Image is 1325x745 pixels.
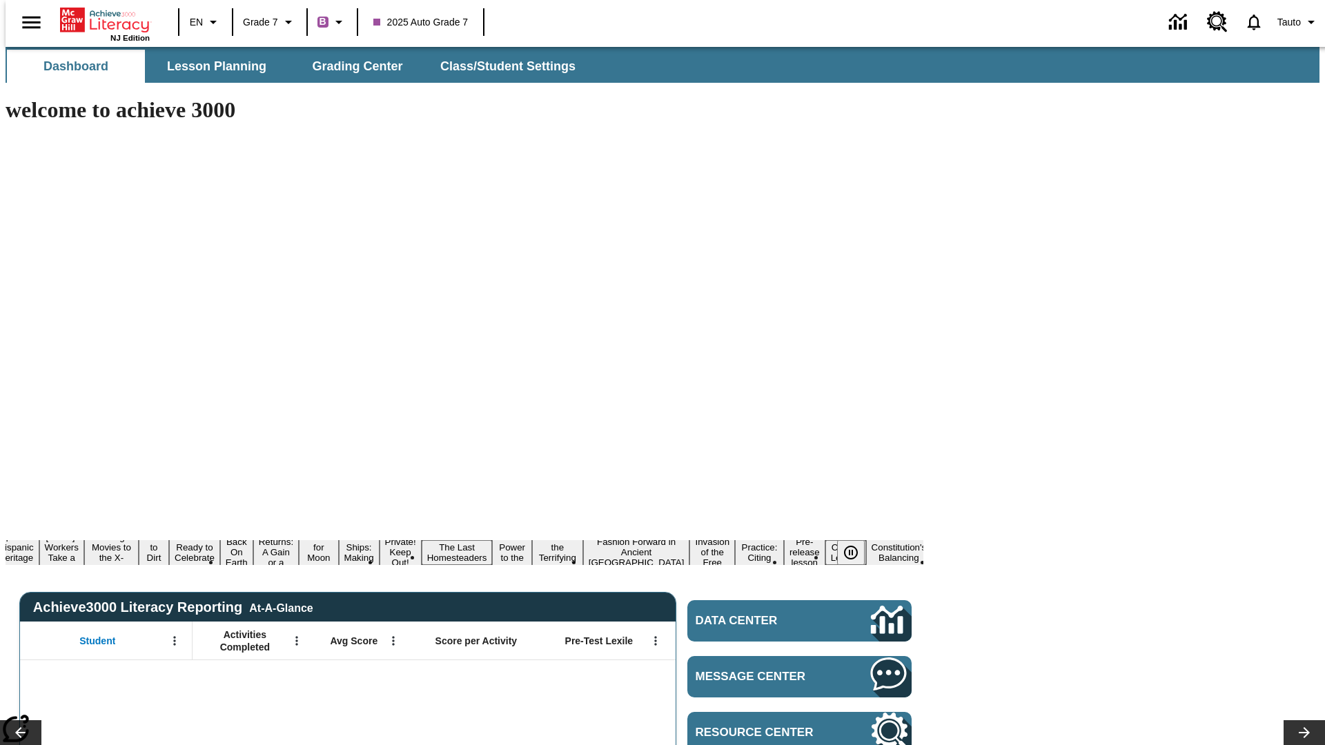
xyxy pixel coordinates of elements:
a: Data Center [687,600,912,642]
a: Data Center [1161,3,1199,41]
span: Activities Completed [199,628,291,653]
a: Message Center [687,656,912,697]
span: Score per Activity [435,635,518,647]
div: SubNavbar [6,47,1319,83]
span: Student [79,635,115,647]
button: Slide 15 The Invasion of the Free CD [689,524,735,580]
button: Slide 14 Fashion Forward in Ancient Rome [583,535,690,570]
button: Slide 17 Pre-release lesson [784,535,825,570]
button: Class/Student Settings [429,50,587,83]
button: Slide 10 Private! Keep Out! [380,535,422,570]
button: Open Menu [164,630,185,651]
button: Slide 9 Cruise Ships: Making Waves [339,530,380,575]
button: Grade: Grade 7, Select a grade [237,10,302,34]
button: Dashboard [7,50,145,83]
button: Slide 4 Born to Dirt Bike [139,530,169,575]
button: Profile/Settings [1272,10,1325,34]
button: Slide 6 Back On Earth [220,535,253,570]
button: Slide 12 Solar Power to the People [492,530,532,575]
a: Notifications [1236,4,1272,40]
span: EN [190,15,203,30]
span: NJ Edition [110,34,150,42]
button: Open Menu [383,630,404,651]
span: Achieve3000 Literacy Reporting [33,599,313,615]
button: Slide 3 Taking Movies to the X-Dimension [84,530,139,575]
button: Open Menu [286,630,307,651]
span: Message Center [696,670,830,684]
span: Pre-Test Lexile [565,635,634,647]
button: Language: EN, Select a language [184,10,228,34]
span: Resource Center [696,726,830,739]
span: Tauto [1277,15,1301,30]
span: Data Center [696,614,825,628]
span: Avg Score [330,635,377,647]
button: Grading Center [288,50,426,83]
button: Slide 16 Mixed Practice: Citing Evidence [735,530,784,575]
span: B [320,13,326,30]
button: Slide 7 Free Returns: A Gain or a Drain? [253,524,299,580]
span: Dashboard [43,59,108,74]
span: 2025 Auto Grade 7 [373,15,469,30]
div: SubNavbar [6,50,588,83]
h1: welcome to achieve 3000 [6,97,923,123]
button: Slide 13 Attack of the Terrifying Tomatoes [532,530,583,575]
button: Boost Class color is purple. Change class color [312,10,353,34]
div: At-A-Glance [249,599,313,615]
span: Grade 7 [243,15,278,30]
button: Open Menu [645,630,666,651]
span: Grading Center [312,59,402,74]
a: Home [60,6,150,34]
button: Slide 11 The Last Homesteaders [422,540,493,565]
button: Lesson carousel, Next [1284,720,1325,745]
button: Lesson Planning [148,50,286,83]
button: Slide 18 Career Lesson [825,540,866,565]
button: Slide 8 Time for Moon Rules? [299,530,338,575]
button: Slide 5 Get Ready to Celebrate Juneteenth! [169,530,220,575]
button: Slide 2 Labor Day: Workers Take a Stand [39,530,84,575]
span: Lesson Planning [167,59,266,74]
button: Open side menu [11,2,52,43]
a: Resource Center, Will open in new tab [1199,3,1236,41]
button: Pause [837,540,865,565]
div: Pause [837,540,879,565]
div: Home [60,5,150,42]
span: Class/Student Settings [440,59,576,74]
button: Slide 19 The Constitution's Balancing Act [866,530,932,575]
